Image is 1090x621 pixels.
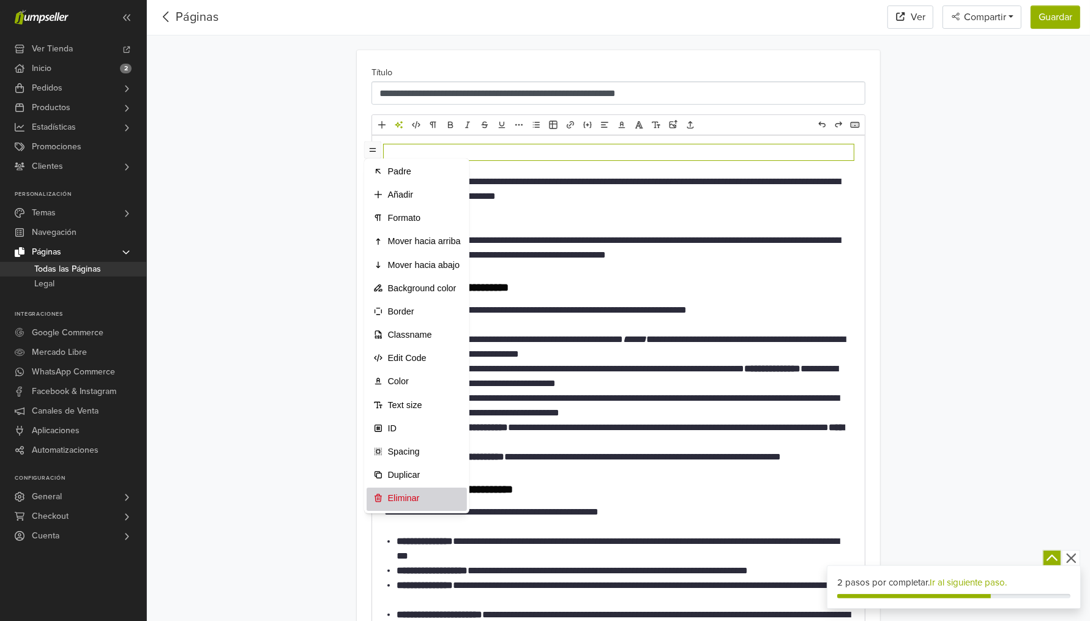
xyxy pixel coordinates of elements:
[528,117,544,133] a: Lista
[1031,6,1080,29] button: Guardar
[388,305,461,318] span: Border
[460,117,476,133] a: Cursiva
[961,11,1006,23] span: Compartir
[34,262,101,277] span: Todas las Páginas
[930,577,1007,588] a: Ir al siguiente paso.
[32,487,62,507] span: General
[371,66,392,80] label: Título
[388,445,461,458] span: Spacing
[388,375,461,387] span: Color
[614,117,630,133] a: Color del texto
[32,382,116,401] span: Facebook & Instagram
[388,399,461,411] span: Text size
[32,203,56,223] span: Temas
[32,242,61,262] span: Páginas
[388,352,461,364] span: Edit Code
[597,117,613,133] a: Alineación
[15,191,146,198] p: Personalización
[545,117,561,133] a: Tabla
[391,117,407,133] a: Herramientas de IA
[374,117,390,133] a: Añadir
[388,422,461,434] span: ID
[15,475,146,482] p: Configuración
[831,117,846,133] a: Rehacer
[943,6,1021,29] button: Compartir
[32,526,59,546] span: Cuenta
[176,10,218,24] a: Páginas
[32,507,69,526] span: Checkout
[32,78,62,98] span: Pedidos
[911,10,925,24] span: Ver
[32,343,87,362] span: Mercado Libre
[32,39,73,59] span: Ver Tienda
[442,117,458,133] a: Negrita
[580,117,595,133] a: Incrustar
[364,141,381,158] a: Alternar
[631,117,647,133] a: Fuente
[682,117,698,133] a: Subir archivos
[494,117,510,133] a: Subrayado
[32,401,99,421] span: Canales de Venta
[32,421,80,441] span: Aplicaciones
[32,117,76,137] span: Estadísticas
[32,98,70,117] span: Productos
[425,117,441,133] a: Formato
[562,117,578,133] a: Enlace
[388,492,461,504] span: Eliminar
[388,329,461,341] span: Classname
[32,137,81,157] span: Promociones
[511,117,527,133] a: Más formato
[408,117,424,133] a: HTML
[32,157,63,176] span: Clientes
[388,259,461,271] span: Mover hacia abajo
[847,117,863,133] a: Atajos
[32,59,51,78] span: Inicio
[32,223,77,242] span: Navegación
[15,311,146,318] p: Integraciones
[837,576,1070,590] div: 2 pasos por completar.
[34,277,54,291] span: Legal
[388,282,461,294] span: Background color
[388,212,461,224] span: Formato
[120,64,132,73] span: 2
[477,117,493,133] a: Eliminado
[32,441,99,460] span: Automatizaciones
[887,6,934,29] a: Ver
[665,117,681,133] a: Subir imágenes
[814,117,830,133] a: Deshacer
[32,323,103,343] span: Google Commerce
[32,362,115,382] span: WhatsApp Commerce
[388,165,461,177] span: Padre
[648,117,664,133] a: Tamaño de fuente
[388,235,461,247] span: Mover hacia arriba
[388,469,461,481] span: Duplicar
[388,188,461,201] span: Añadir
